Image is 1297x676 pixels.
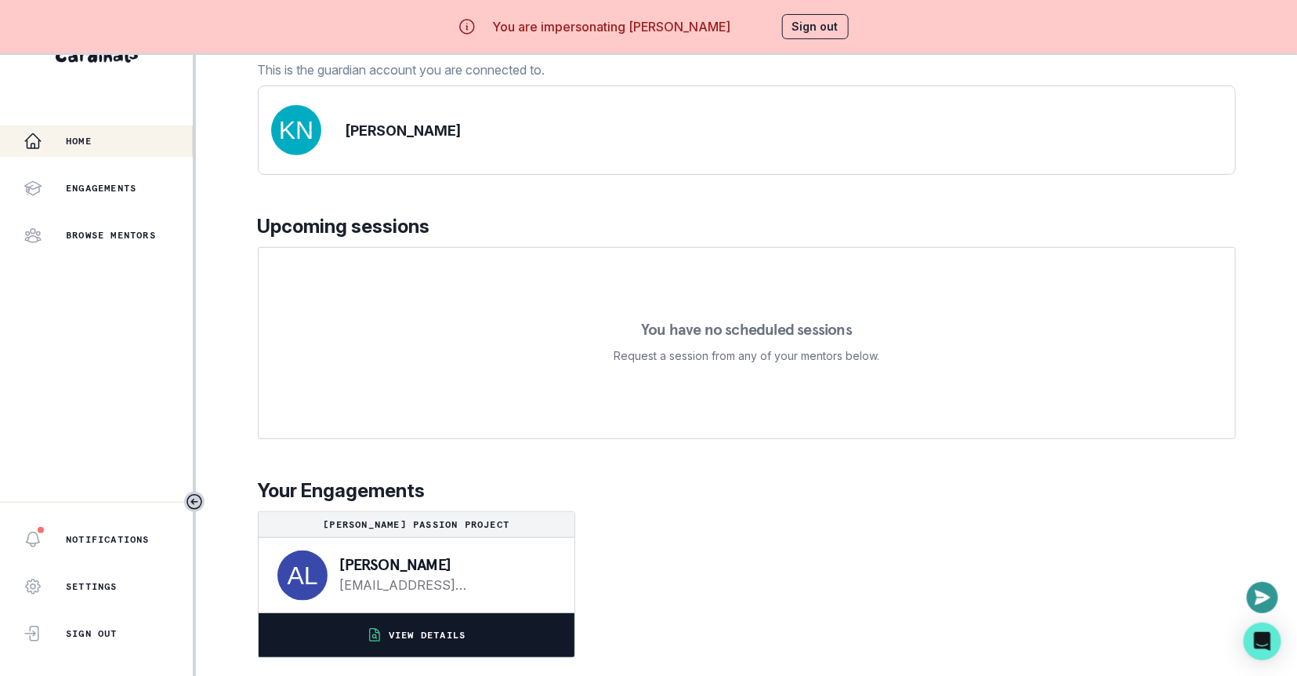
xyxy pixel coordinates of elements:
[641,322,852,337] p: You have no scheduled sessions
[1244,623,1281,660] div: Open Intercom Messenger
[1247,582,1278,613] button: Open or close messaging widget
[66,135,92,147] p: Home
[258,477,1236,505] p: Your Engagements
[614,347,879,365] p: Request a session from any of your mentors below.
[782,14,849,39] button: Sign out
[277,551,328,601] img: svg
[66,627,118,640] p: Sign Out
[66,182,136,194] p: Engagements
[389,629,466,641] p: VIEW DETAILS
[265,518,568,531] p: [PERSON_NAME] Passion Project
[66,533,150,546] p: Notifications
[340,576,549,594] a: [EMAIL_ADDRESS][DOMAIN_NAME]
[66,229,156,242] p: Browse Mentors
[66,580,118,593] p: Settings
[271,105,321,155] img: svg
[346,120,462,141] p: [PERSON_NAME]
[492,17,730,36] p: You are impersonating [PERSON_NAME]
[340,557,549,572] p: [PERSON_NAME]
[184,492,205,512] button: Toggle sidebar
[258,60,545,79] p: This is the guardian account you are connected to.
[259,613,574,657] button: VIEW DETAILS
[258,213,1236,241] p: Upcoming sessions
